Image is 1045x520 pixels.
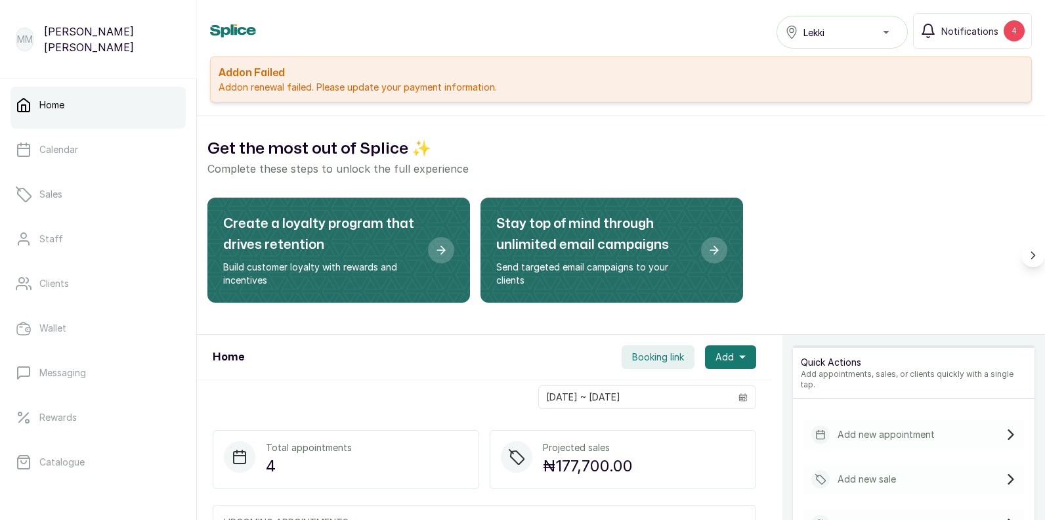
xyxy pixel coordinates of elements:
p: 4 [266,454,352,478]
button: Booking link [622,345,694,369]
p: Addon renewal failed. Please update your payment information. [219,81,1023,94]
input: Select date [539,386,731,408]
p: Clients [39,277,69,290]
a: Wallet [11,310,186,347]
h2: Create a loyalty program that drives retention [223,213,417,255]
p: MM [17,33,33,46]
p: [PERSON_NAME] [PERSON_NAME] [44,24,181,55]
p: Build customer loyalty with rewards and incentives [223,261,417,287]
a: Sales [11,176,186,213]
p: Staff [39,232,63,246]
a: Rewards [11,399,186,436]
p: ₦177,700.00 [543,454,633,478]
a: Catalogue [11,444,186,481]
p: Catalogue [39,456,85,469]
p: Messaging [39,366,86,379]
p: Wallet [39,322,66,335]
p: Quick Actions [801,356,1027,369]
p: Add new appointment [838,428,935,441]
button: Scroll right [1021,244,1045,267]
span: Booking link [632,351,684,364]
p: Total appointments [266,441,352,454]
button: Lekki [777,16,908,49]
div: 4 [1004,20,1025,41]
p: Projected sales [543,441,633,454]
div: Create a loyalty program that drives retention [207,198,470,303]
h2: Get the most out of Splice ✨ [207,137,1034,161]
p: Add appointments, sales, or clients quickly with a single tap. [801,369,1027,390]
p: Rewards [39,411,77,424]
p: Home [39,98,64,112]
h1: Home [213,349,244,365]
p: Sales [39,188,62,201]
button: Notifications4 [913,13,1032,49]
span: Add [715,351,734,364]
a: Messaging [11,355,186,391]
a: Calendar [11,131,186,168]
p: Complete these steps to unlock the full experience [207,161,1034,177]
span: Lekki [803,26,824,39]
a: Clients [11,265,186,302]
a: Staff [11,221,186,257]
p: Calendar [39,143,78,156]
span: Notifications [941,24,998,38]
button: Add [705,345,756,369]
h2: Stay top of mind through unlimited email campaigns [496,213,691,255]
p: Add new sale [838,473,896,486]
h2: Addon Failed [219,65,1023,81]
p: Send targeted email campaigns to your clients [496,261,691,287]
svg: calendar [738,393,748,402]
div: Stay top of mind through unlimited email campaigns [480,198,743,303]
a: Home [11,87,186,123]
